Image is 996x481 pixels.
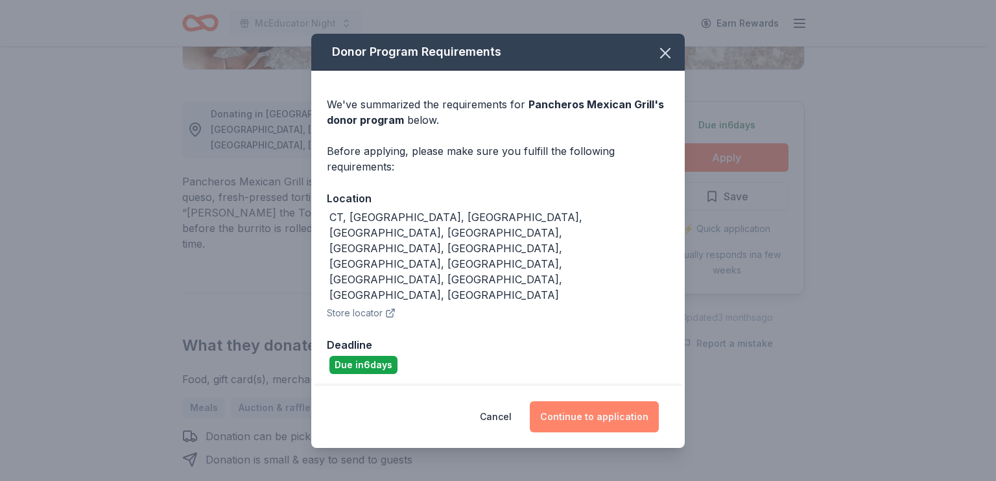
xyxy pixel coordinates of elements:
div: Deadline [327,336,669,353]
button: Store locator [327,305,396,321]
div: We've summarized the requirements for below. [327,97,669,128]
div: Donor Program Requirements [311,34,685,71]
div: Before applying, please make sure you fulfill the following requirements: [327,143,669,174]
button: Cancel [480,401,512,432]
button: Continue to application [530,401,659,432]
div: Due in 6 days [329,356,397,374]
div: CT, [GEOGRAPHIC_DATA], [GEOGRAPHIC_DATA], [GEOGRAPHIC_DATA], [GEOGRAPHIC_DATA], [GEOGRAPHIC_DATA]... [329,209,669,303]
div: Location [327,190,669,207]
